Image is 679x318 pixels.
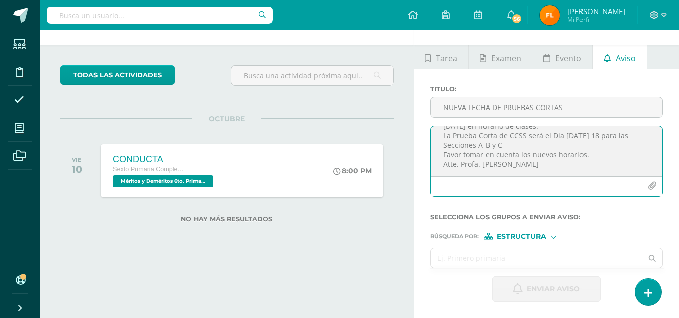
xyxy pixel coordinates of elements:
[430,213,663,221] label: Selecciona los grupos a enviar aviso :
[436,46,457,70] span: Tarea
[430,234,479,239] span: Búsqueda por :
[567,6,625,16] span: [PERSON_NAME]
[527,277,580,301] span: Enviar aviso
[616,46,636,70] span: Aviso
[511,13,522,24] span: 56
[72,156,82,163] div: VIE
[113,166,188,173] span: Sexto Primaria Complementaria
[431,248,643,268] input: Ej. Primero primaria
[414,45,468,69] a: Tarea
[555,46,581,70] span: Evento
[431,97,662,117] input: Titulo
[484,233,559,240] div: [object Object]
[60,65,175,85] a: todas las Actividades
[60,215,394,223] label: No hay más resultados
[532,45,592,69] a: Evento
[593,45,646,69] a: Aviso
[333,166,372,175] div: 8:00 PM
[431,126,662,176] textarea: Buen día padres de familia La Prueba Corta de CCNN para la sección A Y C será el día [DATE] en ho...
[469,45,532,69] a: Examen
[492,276,601,302] button: Enviar aviso
[192,114,261,123] span: OCTUBRE
[430,85,663,93] label: Titulo :
[567,15,625,24] span: Mi Perfil
[113,154,216,165] div: CONDUCTA
[113,175,213,187] span: Méritos y Deméritos 6to. Primaria ¨C¨ 'C'
[540,5,560,25] img: 25f6e6797fd9adb8834a93e250faf539.png
[491,46,521,70] span: Examen
[231,66,393,85] input: Busca una actividad próxima aquí...
[47,7,273,24] input: Busca un usuario...
[497,234,546,239] span: Estructura
[72,163,82,175] div: 10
